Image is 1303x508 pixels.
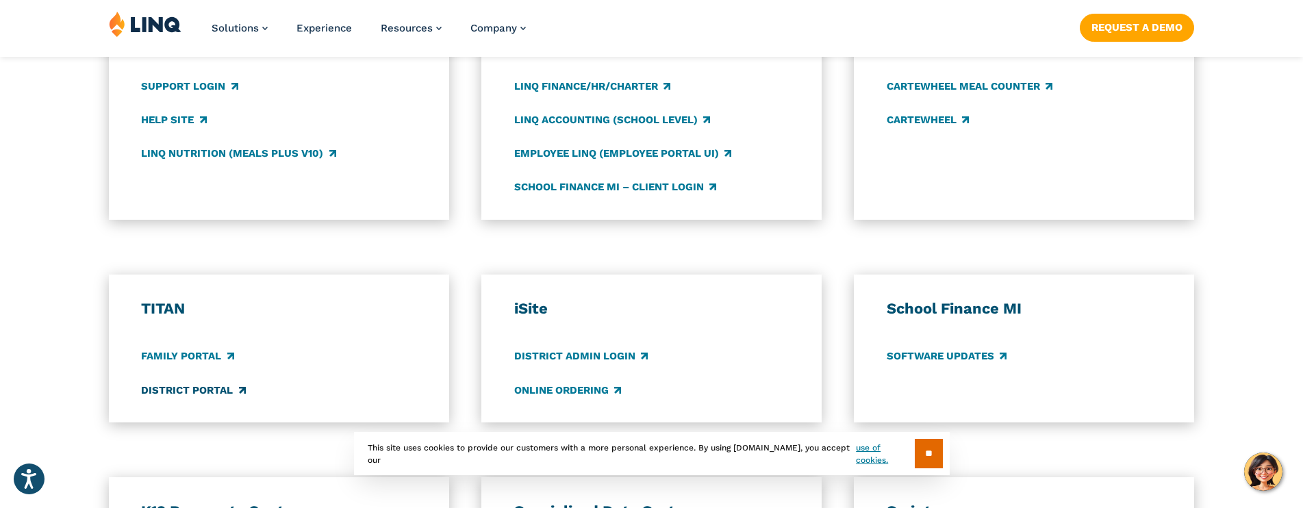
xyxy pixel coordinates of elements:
[514,299,789,318] h3: iSite
[212,22,259,34] span: Solutions
[141,146,336,161] a: LINQ Nutrition (Meals Plus v10)
[887,299,1161,318] h3: School Finance MI
[514,349,648,364] a: District Admin Login
[1080,14,1194,41] a: Request a Demo
[887,349,1007,364] a: Software Updates
[470,22,526,34] a: Company
[1080,11,1194,41] nav: Button Navigation
[141,112,206,127] a: Help Site
[1244,453,1282,491] button: Hello, have a question? Let’s chat.
[514,79,670,94] a: LINQ Finance/HR/Charter
[856,442,914,466] a: use of cookies.
[381,22,433,34] span: Resources
[514,383,621,398] a: Online Ordering
[887,112,969,127] a: CARTEWHEEL
[141,79,238,94] a: Support Login
[141,383,245,398] a: District Portal
[212,22,268,34] a: Solutions
[212,11,526,56] nav: Primary Navigation
[354,432,950,475] div: This site uses cookies to provide our customers with a more personal experience. By using [DOMAIN...
[887,79,1052,94] a: CARTEWHEEL Meal Counter
[470,22,517,34] span: Company
[141,299,416,318] h3: TITAN
[296,22,352,34] a: Experience
[141,349,233,364] a: Family Portal
[514,112,710,127] a: LINQ Accounting (school level)
[381,22,442,34] a: Resources
[109,11,181,37] img: LINQ | K‑12 Software
[514,179,716,194] a: School Finance MI – Client Login
[514,146,731,161] a: Employee LINQ (Employee Portal UI)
